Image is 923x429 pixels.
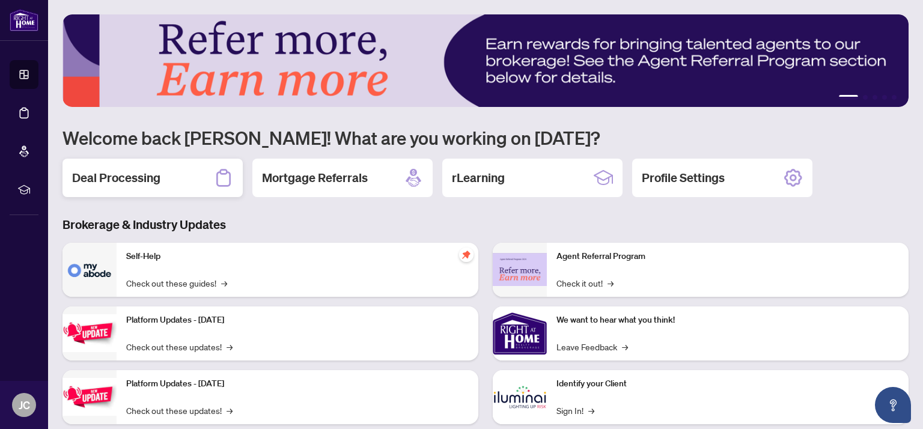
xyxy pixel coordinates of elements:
[556,377,899,391] p: Identify your Client
[72,169,160,186] h2: Deal Processing
[556,314,899,327] p: We want to hear what you think!
[556,250,899,263] p: Agent Referral Program
[642,169,725,186] h2: Profile Settings
[227,340,233,353] span: →
[62,126,909,149] h1: Welcome back [PERSON_NAME]! What are you working on [DATE]?
[126,377,469,391] p: Platform Updates - [DATE]
[588,404,594,417] span: →
[608,276,614,290] span: →
[10,9,38,31] img: logo
[556,340,628,353] a: Leave Feedback→
[62,243,117,297] img: Self-Help
[126,404,233,417] a: Check out these updates!→
[452,169,505,186] h2: rLearning
[873,95,877,100] button: 3
[892,95,897,100] button: 5
[126,340,233,353] a: Check out these updates!→
[19,397,30,413] span: JC
[839,95,858,100] button: 1
[227,404,233,417] span: →
[875,387,911,423] button: Open asap
[262,169,368,186] h2: Mortgage Referrals
[126,314,469,327] p: Platform Updates - [DATE]
[126,250,469,263] p: Self-Help
[221,276,227,290] span: →
[882,95,887,100] button: 4
[556,276,614,290] a: Check it out!→
[62,378,117,416] img: Platform Updates - July 8, 2025
[493,306,547,361] img: We want to hear what you think!
[622,340,628,353] span: →
[493,370,547,424] img: Identify your Client
[62,314,117,352] img: Platform Updates - July 21, 2025
[863,95,868,100] button: 2
[493,253,547,286] img: Agent Referral Program
[126,276,227,290] a: Check out these guides!→
[62,216,909,233] h3: Brokerage & Industry Updates
[556,404,594,417] a: Sign In!→
[459,248,474,262] span: pushpin
[62,14,909,107] img: Slide 0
